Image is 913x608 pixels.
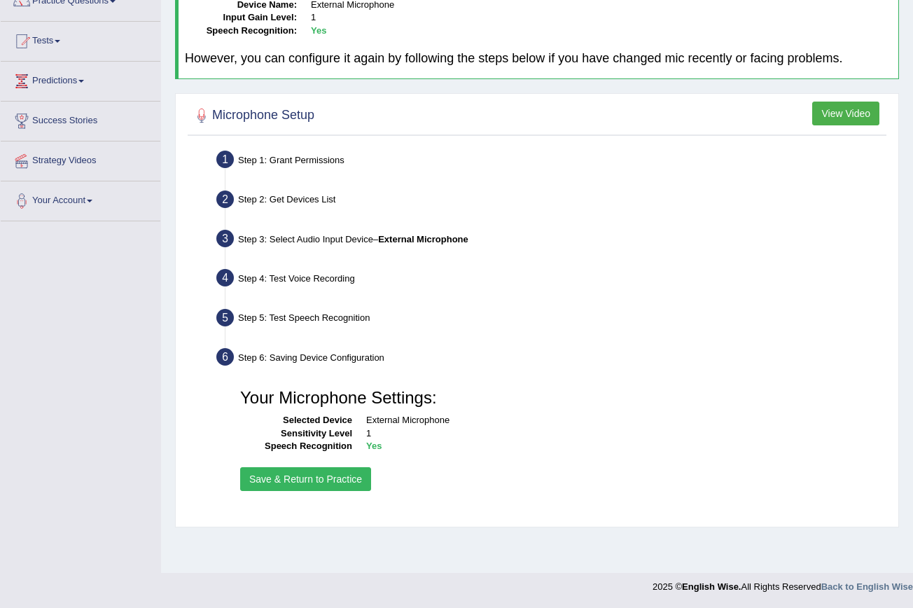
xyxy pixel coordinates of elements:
a: Back to English Wise [821,581,913,592]
a: Success Stories [1,102,160,137]
a: Predictions [1,62,160,97]
div: Step 1: Grant Permissions [210,146,892,177]
a: Tests [1,22,160,57]
dd: External Microphone [366,414,876,427]
strong: English Wise. [682,581,741,592]
button: Save & Return to Practice [240,467,371,491]
b: External Microphone [378,234,468,244]
dd: 1 [366,427,876,441]
div: Step 5: Test Speech Recognition [210,305,892,336]
a: Strategy Videos [1,141,160,177]
h3: Your Microphone Settings: [240,389,876,407]
a: Your Account [1,181,160,216]
div: Step 2: Get Devices List [210,186,892,217]
span: – [373,234,468,244]
b: Yes [311,25,326,36]
dt: Selected Device [240,414,352,427]
dd: 1 [311,11,892,25]
div: 2025 © All Rights Reserved [653,573,913,593]
dt: Input Gain Level: [185,11,297,25]
div: Step 6: Saving Device Configuration [210,344,892,375]
button: View Video [812,102,879,125]
b: Yes [366,441,382,451]
dt: Speech Recognition [240,440,352,453]
dt: Speech Recognition: [185,25,297,38]
div: Step 3: Select Audio Input Device [210,226,892,256]
h2: Microphone Setup [191,105,314,126]
h4: However, you can configure it again by following the steps below if you have changed mic recently... [185,52,892,66]
div: Step 4: Test Voice Recording [210,265,892,296]
dt: Sensitivity Level [240,427,352,441]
